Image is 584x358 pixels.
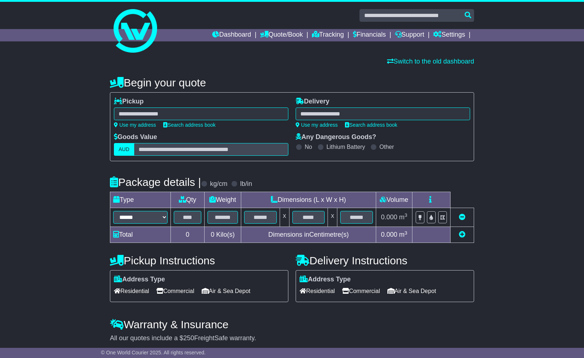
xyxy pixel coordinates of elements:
[399,213,407,221] span: m
[114,276,165,284] label: Address Type
[183,334,194,342] span: 250
[114,285,149,297] span: Residential
[205,227,241,243] td: Kilo(s)
[399,231,407,238] span: m
[326,143,365,150] label: Lithium Battery
[211,231,214,238] span: 0
[110,255,288,267] h4: Pickup Instructions
[328,208,337,227] td: x
[300,285,335,297] span: Residential
[381,231,397,238] span: 0.000
[110,227,171,243] td: Total
[114,143,134,156] label: AUD
[296,98,329,106] label: Delivery
[110,176,201,188] h4: Package details |
[387,58,474,65] a: Switch to the old dashboard
[110,77,474,89] h4: Begin your quote
[395,29,424,41] a: Support
[379,143,394,150] label: Other
[114,122,156,128] a: Use my address
[305,143,312,150] label: No
[163,122,215,128] a: Search address book
[156,285,194,297] span: Commercial
[433,29,465,41] a: Settings
[353,29,386,41] a: Financials
[212,29,251,41] a: Dashboard
[241,227,376,243] td: Dimensions in Centimetre(s)
[342,285,380,297] span: Commercial
[404,230,407,236] sup: 3
[376,192,412,208] td: Volume
[114,133,157,141] label: Goods Value
[312,29,344,41] a: Tracking
[210,180,227,188] label: kg/cm
[202,285,251,297] span: Air & Sea Depot
[459,231,465,238] a: Add new item
[280,208,289,227] td: x
[114,98,144,106] label: Pickup
[387,285,436,297] span: Air & Sea Depot
[260,29,303,41] a: Quote/Book
[110,192,171,208] td: Type
[205,192,241,208] td: Weight
[296,133,376,141] label: Any Dangerous Goods?
[171,227,205,243] td: 0
[110,318,474,330] h4: Warranty & Insurance
[345,122,397,128] a: Search address book
[296,255,474,267] h4: Delivery Instructions
[459,213,465,221] a: Remove this item
[240,180,252,188] label: lb/in
[241,192,376,208] td: Dimensions (L x W x H)
[171,192,205,208] td: Qty
[101,350,206,355] span: © One World Courier 2025. All rights reserved.
[296,122,338,128] a: Use my address
[381,213,397,221] span: 0.000
[300,276,351,284] label: Address Type
[110,334,474,342] div: All our quotes include a $ FreightSafe warranty.
[404,212,407,218] sup: 3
